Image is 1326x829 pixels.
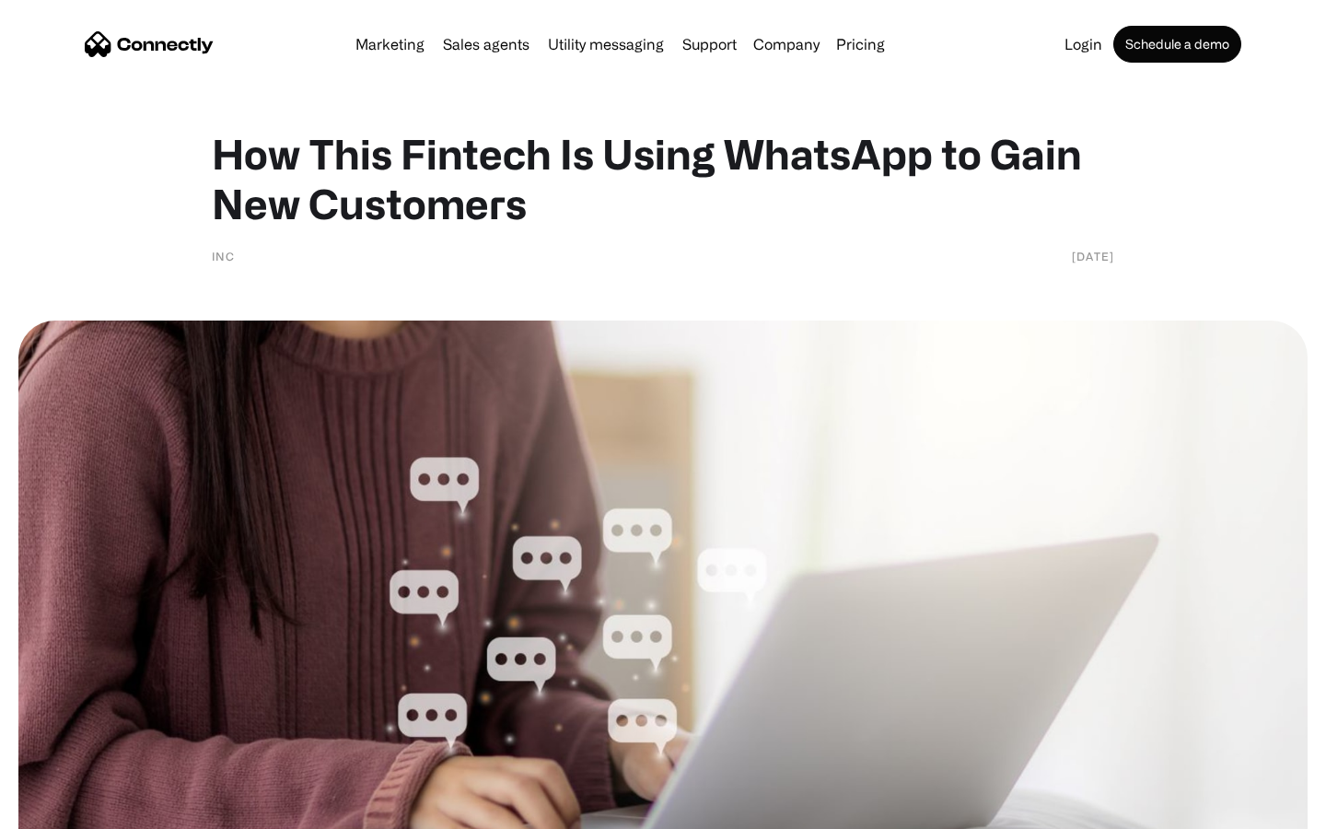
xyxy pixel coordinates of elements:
[348,37,432,52] a: Marketing
[753,31,820,57] div: Company
[541,37,671,52] a: Utility messaging
[18,797,110,823] aside: Language selected: English
[829,37,892,52] a: Pricing
[1113,26,1241,63] a: Schedule a demo
[37,797,110,823] ul: Language list
[212,247,235,265] div: INC
[1072,247,1114,265] div: [DATE]
[212,129,1114,228] h1: How This Fintech Is Using WhatsApp to Gain New Customers
[1057,37,1110,52] a: Login
[675,37,744,52] a: Support
[436,37,537,52] a: Sales agents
